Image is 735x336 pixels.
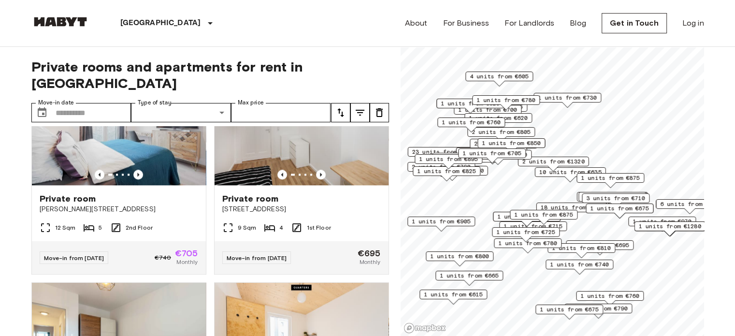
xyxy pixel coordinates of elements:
[514,210,573,219] span: 1 units from €875
[350,103,370,122] button: tune
[435,271,503,286] div: Map marker
[238,99,264,107] label: Max price
[586,204,653,219] div: Map marker
[470,72,529,81] span: 4 units from €605
[464,150,532,165] div: Map marker
[31,58,389,91] span: Private rooms and apartments for rent in [GEOGRAPHIC_DATA]
[539,168,601,176] span: 10 units from €635
[40,193,96,205] span: Private room
[31,69,206,275] a: Marketing picture of unit DE-01-008-004-05HFPrevious imagePrevious imagePrivate room[PERSON_NAME]...
[470,139,537,154] div: Map marker
[227,254,287,262] span: Move-in from [DATE]
[95,170,104,179] button: Previous image
[176,258,198,266] span: Monthly
[441,99,500,108] span: 1 units from €620
[474,139,533,148] span: 2 units from €655
[331,103,350,122] button: tune
[548,243,615,258] div: Map marker
[99,223,102,232] span: 5
[417,166,488,181] div: Map marker
[412,217,471,226] span: 1 units from €905
[504,222,562,231] span: 1 units from €715
[358,249,381,258] span: €695
[576,173,644,188] div: Map marker
[476,96,535,104] span: 1 units from €780
[432,153,500,168] div: Map marker
[465,72,533,87] div: Map marker
[564,304,632,319] div: Map marker
[482,139,541,147] span: 1 units from €850
[583,192,642,201] span: 1 units from €710
[138,99,172,107] label: Type of stay
[155,253,171,262] span: €740
[436,153,495,162] span: 4 units from €665
[419,290,487,305] div: Map marker
[437,117,505,132] div: Map marker
[569,304,628,313] span: 1 units from €790
[552,244,611,252] span: 1 units from €810
[493,212,561,227] div: Map marker
[576,192,648,207] div: Map marker
[546,260,613,275] div: Map marker
[586,194,645,203] span: 3 units from €710
[522,157,584,166] span: 2 units from €1320
[496,228,555,236] span: 1 units from €725
[602,13,667,33] a: Get in Touch
[456,147,527,162] div: Map marker
[494,238,562,253] div: Map marker
[32,103,52,122] button: Choose date
[464,113,532,128] div: Map marker
[175,249,198,258] span: €705
[419,155,478,163] span: 1 units from €895
[316,170,326,179] button: Previous image
[497,212,556,221] span: 1 units from €835
[472,95,540,110] div: Map marker
[454,105,521,120] div: Map marker
[492,227,560,242] div: Map marker
[44,254,104,262] span: Move-in from [DATE]
[430,252,489,261] span: 1 units from €800
[214,69,389,275] a: Marketing picture of unit DE-01-232-01MPrevious imagePrevious imagePrivate room[STREET_ADDRESS]9 ...
[518,157,589,172] div: Map marker
[579,192,647,207] div: Map marker
[40,205,198,214] span: [PERSON_NAME][STREET_ADDRESS]
[443,17,489,29] a: For Business
[417,167,476,175] span: 1 units from €825
[222,193,279,205] span: Private room
[126,223,153,232] span: 2nd Floor
[407,217,475,232] div: Map marker
[458,148,526,163] div: Map marker
[566,240,634,255] div: Map marker
[580,292,639,300] span: 1 units from €760
[578,192,646,207] div: Map marker
[499,221,567,236] div: Map marker
[550,260,609,269] span: 1 units from €740
[407,147,478,162] div: Map marker
[468,150,527,159] span: 2 units from €760
[533,93,601,108] div: Map marker
[472,128,531,136] span: 2 units from €805
[32,69,206,185] img: Marketing picture of unit DE-01-008-004-05HF
[407,162,475,177] div: Map marker
[359,258,380,266] span: Monthly
[469,114,528,122] span: 1 units from €620
[570,17,586,29] a: Blog
[462,149,521,158] span: 1 units from €705
[31,17,89,27] img: Habyt
[633,217,692,226] span: 1 units from €970
[55,223,76,232] span: 12 Sqm
[498,239,557,248] span: 1 units from €780
[436,99,504,114] div: Map marker
[656,199,723,214] div: Map marker
[413,166,480,181] div: Map marker
[477,138,545,153] div: Map marker
[535,305,603,320] div: Map marker
[536,203,607,218] div: Map marker
[467,127,535,142] div: Map marker
[38,99,74,107] label: Move-in date
[421,166,483,175] span: 1 units from €1200
[405,17,428,29] a: About
[222,205,381,214] span: [STREET_ADDRESS]
[277,170,287,179] button: Previous image
[682,17,704,29] a: Log in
